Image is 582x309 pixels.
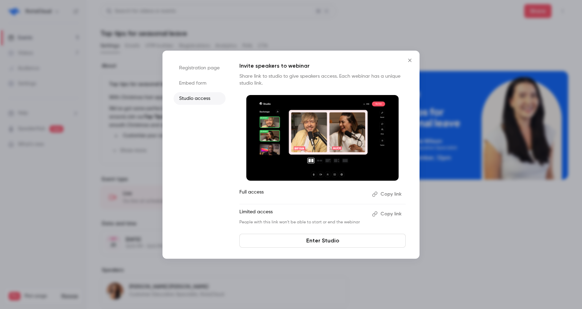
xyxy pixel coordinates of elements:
p: Share link to studio to give speakers access. Each webinar has a unique studio link. [239,73,406,87]
img: Invite speakers to webinar [246,95,399,181]
p: Full access [239,189,367,200]
li: Embed form [174,77,226,89]
p: Invite speakers to webinar [239,62,406,70]
li: Registration page [174,62,226,74]
button: Copy link [369,208,406,220]
button: Close [403,53,417,67]
button: Copy link [369,189,406,200]
p: Limited access [239,208,367,220]
a: Enter Studio [239,234,406,248]
p: People with this link won't be able to start or end the webinar [239,220,367,225]
li: Studio access [174,92,226,105]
